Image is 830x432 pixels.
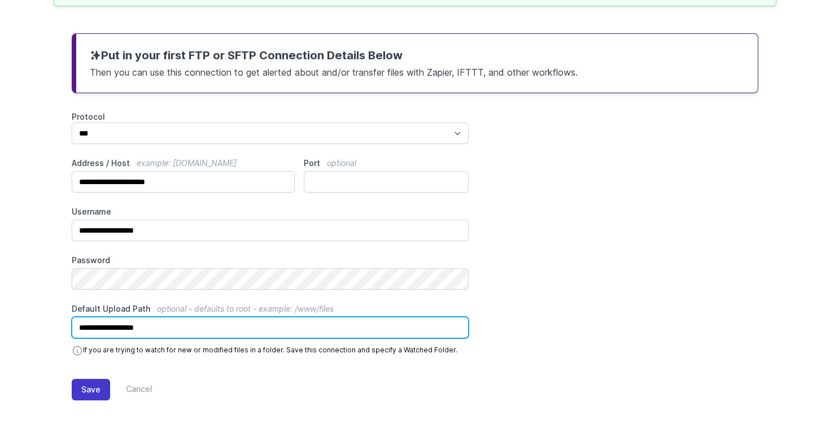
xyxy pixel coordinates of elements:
a: Cancel [110,379,152,400]
button: Save [72,379,110,400]
span: example: [DOMAIN_NAME] [137,158,237,168]
span: optional [327,158,356,168]
label: Password [72,255,469,266]
label: Port [304,158,469,169]
p: Then you can use this connection to get alerted about and/or transfer files with Zapier, IFTTT, a... [90,63,744,79]
label: Protocol [72,111,469,123]
label: Default Upload Path [72,303,469,315]
iframe: Drift Widget Chat Controller [774,376,816,418]
label: Username [72,206,469,217]
label: Address / Host [72,158,295,169]
p: If you are trying to watch for new or modified files in a folder. Save this connection and specif... [72,338,469,356]
span: optional - defaults to root - example: /www/files [157,304,334,313]
h3: Put in your first FTP or SFTP Connection Details Below [90,47,744,63]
